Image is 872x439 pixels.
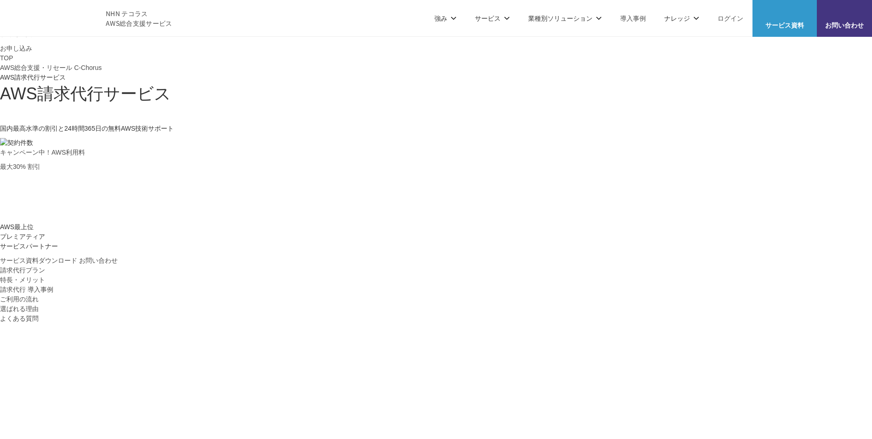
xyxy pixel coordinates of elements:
img: お問い合わせ [837,7,852,18]
span: サービス資料 [752,20,817,30]
p: ナレッジ [664,13,699,23]
p: 業種別ソリューション [528,13,602,23]
span: 30 [13,163,20,170]
span: NHN テコラス AWS総合支援サービス [106,9,172,28]
a: 導入事例 [620,13,646,23]
img: AWS総合支援サービス C-Chorus サービス資料 [777,7,792,18]
p: 強み [434,13,456,23]
a: AWS総合支援サービス C-Chorus NHN テコラスAWS総合支援サービス [14,7,172,29]
span: お問い合わせ [817,20,872,30]
p: サービス [475,13,510,23]
a: お問い合わせ [79,256,118,266]
a: ログイン [718,13,743,23]
img: AWS総合支援サービス C-Chorus [14,7,92,29]
span: お問い合わせ [79,257,118,264]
